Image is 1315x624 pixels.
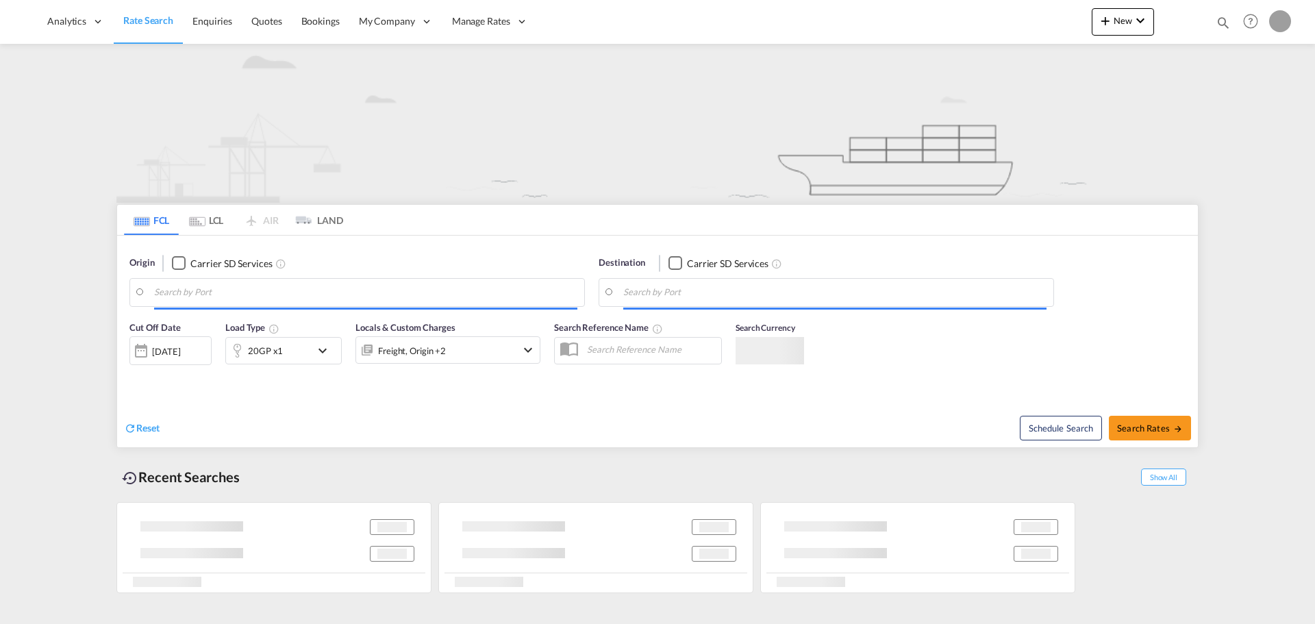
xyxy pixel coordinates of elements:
[314,342,338,359] md-icon: icon-chevron-down
[301,15,340,27] span: Bookings
[580,339,721,360] input: Search Reference Name
[1173,424,1183,434] md-icon: icon-arrow-right
[122,470,138,486] md-icon: icon-backup-restore
[355,336,540,364] div: Freight Origin Destination Dock Stuffingicon-chevron-down
[225,337,342,364] div: 20GP x1icon-chevron-down
[129,336,212,365] div: [DATE]
[452,14,510,28] span: Manage Rates
[1239,10,1269,34] div: Help
[268,323,279,334] md-icon: Select multiple loads to view rates
[736,323,795,333] span: Search Currency
[1117,423,1183,434] span: Search Rates
[1141,469,1186,486] span: Show All
[129,256,154,270] span: Origin
[668,256,768,271] md-checkbox: Checkbox No Ink
[275,258,286,269] md-icon: Unchecked: Search for CY (Container Yard) services for all selected carriers.Checked : Search for...
[136,422,160,434] span: Reset
[1097,12,1114,29] md-icon: icon-plus 400-fg
[355,322,455,333] span: Locals & Custom Charges
[554,322,663,333] span: Search Reference Name
[288,205,343,235] md-tab-item: LAND
[1109,416,1191,440] button: Search Ratesicon-arrow-right
[192,15,232,27] span: Enquiries
[172,256,272,271] md-checkbox: Checkbox No Ink
[1020,416,1102,440] button: Note: By default Schedule search will only considerorigin ports, destination ports and cut off da...
[124,422,136,434] md-icon: icon-refresh
[179,205,234,235] md-tab-item: LCL
[520,342,536,358] md-icon: icon-chevron-down
[154,282,577,303] input: Search by Port
[123,14,173,26] span: Rate Search
[116,44,1199,203] img: new-FCL.png
[251,15,281,27] span: Quotes
[623,282,1047,303] input: Search by Port
[124,205,343,235] md-pagination-wrapper: Use the left and right arrow keys to navigate between tabs
[47,14,86,28] span: Analytics
[359,14,415,28] span: My Company
[124,421,160,436] div: icon-refreshReset
[687,257,768,271] div: Carrier SD Services
[152,345,180,358] div: [DATE]
[124,205,179,235] md-tab-item: FCL
[599,256,645,270] span: Destination
[116,462,245,492] div: Recent Searches
[225,322,279,333] span: Load Type
[1097,15,1149,26] span: New
[652,323,663,334] md-icon: Your search will be saved by the below given name
[129,322,181,333] span: Cut Off Date
[771,258,782,269] md-icon: Unchecked: Search for CY (Container Yard) services for all selected carriers.Checked : Search for...
[1132,12,1149,29] md-icon: icon-chevron-down
[1239,10,1262,33] span: Help
[190,257,272,271] div: Carrier SD Services
[1216,15,1231,30] md-icon: icon-magnify
[378,341,446,360] div: Freight Origin Destination Dock Stuffing
[1092,8,1154,36] button: icon-plus 400-fgNewicon-chevron-down
[248,341,283,360] div: 20GP x1
[129,364,140,382] md-datepicker: Select
[117,236,1198,447] div: Origin Checkbox No InkUnchecked: Search for CY (Container Yard) services for all selected carrier...
[1216,15,1231,36] div: icon-magnify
